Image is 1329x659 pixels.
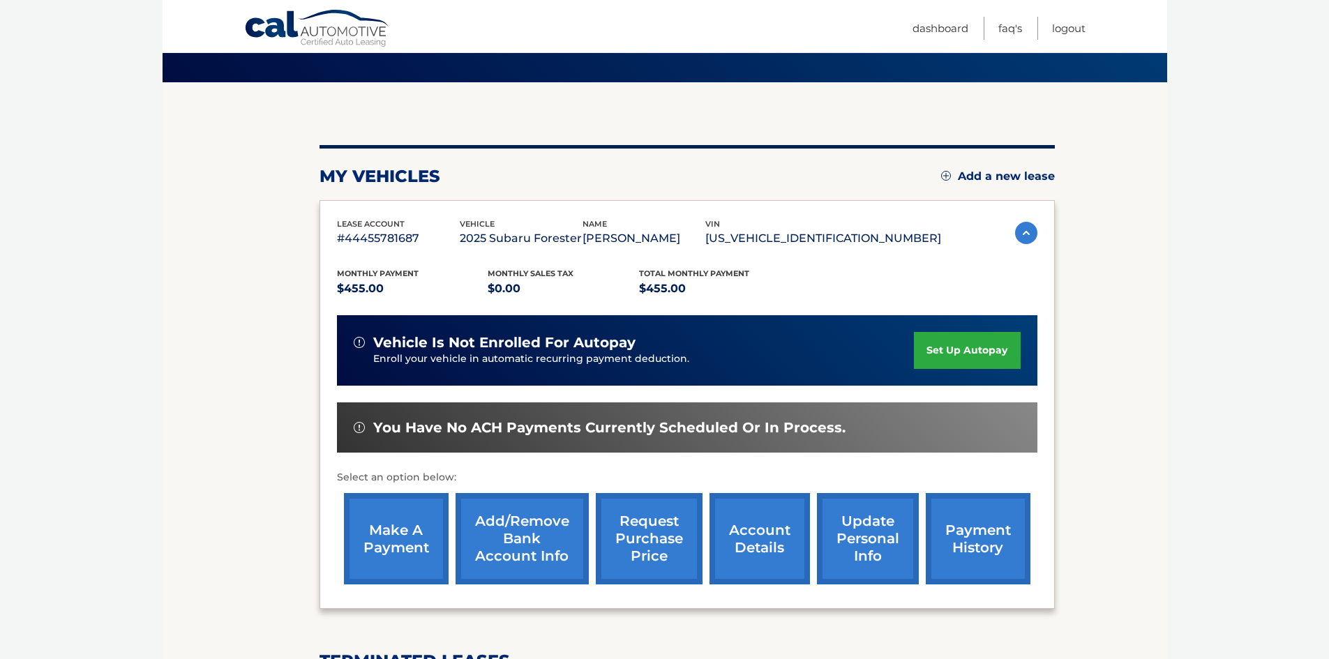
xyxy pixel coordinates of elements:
[488,268,573,278] span: Monthly sales Tax
[583,229,705,248] p: [PERSON_NAME]
[488,279,639,298] p: $0.00
[583,219,607,229] span: name
[354,337,365,348] img: alert-white.svg
[709,493,810,584] a: account details
[456,493,589,584] a: Add/Remove bank account info
[344,493,449,584] a: make a payment
[373,351,915,367] p: Enroll your vehicle in automatic recurring payment deduction.
[926,493,1030,584] a: payment history
[941,169,1055,183] a: Add a new lease
[1015,222,1037,244] img: accordion-active.svg
[914,332,1020,369] a: set up autopay
[337,469,1037,486] p: Select an option below:
[320,166,440,187] h2: my vehicles
[817,493,919,584] a: update personal info
[941,171,951,181] img: add.svg
[337,268,419,278] span: Monthly Payment
[373,334,636,351] span: vehicle is not enrolled for autopay
[1052,17,1086,40] a: Logout
[998,17,1022,40] a: FAQ's
[705,229,941,248] p: [US_VEHICLE_IDENTIFICATION_NUMBER]
[337,219,405,229] span: lease account
[705,219,720,229] span: vin
[373,419,846,437] span: You have no ACH payments currently scheduled or in process.
[244,9,391,50] a: Cal Automotive
[460,229,583,248] p: 2025 Subaru Forester
[354,422,365,433] img: alert-white.svg
[639,279,790,298] p: $455.00
[337,279,488,298] p: $455.00
[639,268,749,278] span: Total Monthly Payment
[596,493,703,584] a: request purchase price
[460,219,495,229] span: vehicle
[337,229,460,248] p: #44455781687
[913,17,968,40] a: Dashboard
